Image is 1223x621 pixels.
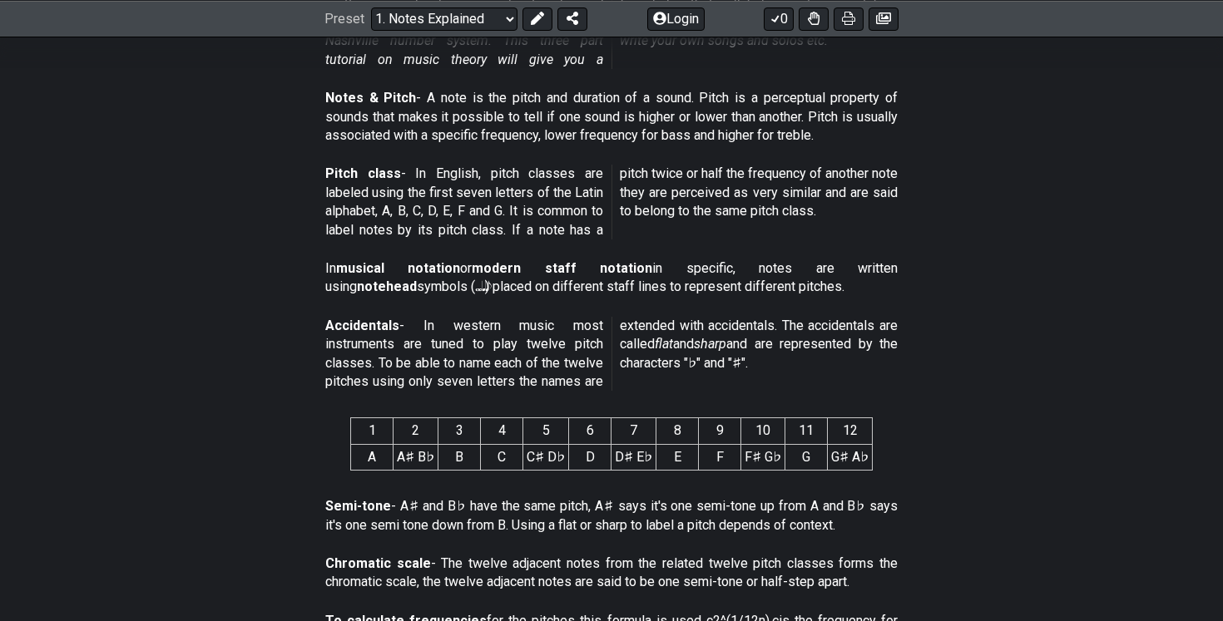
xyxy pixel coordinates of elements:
td: F♯ G♭ [741,444,785,470]
th: 11 [785,418,828,444]
th: 6 [569,418,611,444]
p: - A♯ and B♭ have the same pitch, A♯ says it's one semi-tone up from A and B♭ says it's one semi t... [325,497,898,535]
strong: Chromatic scale [325,555,431,571]
th: 7 [611,418,656,444]
td: C♯ D♭ [523,444,569,470]
td: A [351,444,394,470]
button: Toggle Dexterity for all fretkits [799,7,829,30]
strong: musical notation [336,260,460,276]
button: 0 [764,7,794,30]
em: sharp [694,336,726,352]
th: 4 [481,418,523,444]
td: F [699,444,741,470]
button: Print [834,7,864,30]
td: D♯ E♭ [611,444,656,470]
th: 8 [656,418,699,444]
td: G [785,444,828,470]
p: - The twelve adjacent notes from the related twelve pitch classes forms the chromatic scale, the ... [325,554,898,592]
p: In or in specific, notes are written using symbols (𝅝 𝅗𝅥 𝅘𝅥 𝅘𝅥𝅮) placed on different staff lines to r... [325,259,898,297]
p: - In western music most instruments are tuned to play twelve pitch classes. To be able to name ea... [325,317,898,392]
strong: modern staff notation [472,260,652,276]
th: 5 [523,418,569,444]
td: E [656,444,699,470]
th: 2 [394,418,438,444]
strong: Notes & Pitch [325,90,416,106]
td: B [438,444,481,470]
th: 1 [351,418,394,444]
em: flat [655,336,673,352]
th: 9 [699,418,741,444]
th: 12 [828,418,873,444]
button: Login [647,7,705,30]
th: 10 [741,418,785,444]
span: Preset [324,11,364,27]
td: D [569,444,611,470]
td: C [481,444,523,470]
button: Create image [869,7,899,30]
button: Share Preset [557,7,587,30]
strong: notehead [357,278,417,294]
strong: Pitch class [325,165,401,181]
p: - A note is the pitch and duration of a sound. Pitch is a perceptual property of sounds that make... [325,89,898,145]
strong: Semi-tone [325,498,391,514]
th: 3 [438,418,481,444]
p: - In English, pitch classes are labeled using the first seven letters of the Latin alphabet, A, B... [325,165,898,239]
td: A♯ B♭ [394,444,438,470]
td: G♯ A♭ [828,444,873,470]
button: Edit Preset [522,7,552,30]
strong: Accidentals [325,318,399,333]
select: Preset [371,7,517,30]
